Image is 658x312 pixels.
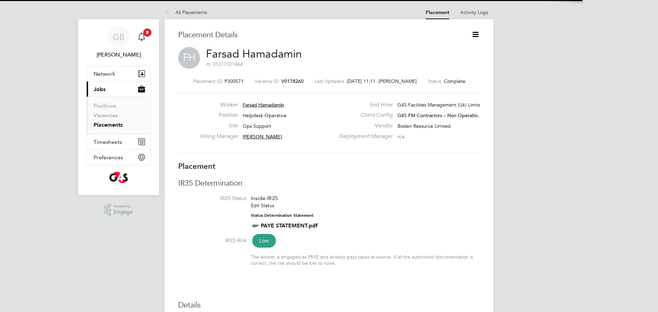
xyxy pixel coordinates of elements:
a: 8 [135,26,148,48]
button: Timesheets [87,134,150,149]
label: End Hirer [335,101,393,109]
label: Hiring Manager [200,133,238,140]
a: GB[PERSON_NAME] [86,26,151,59]
span: [PERSON_NAME] [243,134,282,140]
a: Powered byEngage [104,203,133,216]
span: GB [113,33,124,41]
button: Jobs [87,82,150,97]
label: IR35 Risk [178,237,247,244]
span: Low [252,234,276,248]
label: Status [428,78,441,84]
a: Activity Logs [460,9,488,15]
button: Network [87,66,150,81]
span: n/a [398,134,404,140]
button: Preferences [87,150,150,165]
span: Inside IR35 [251,195,278,201]
a: Farsad Hamadamin [206,47,302,61]
a: Vacancies [94,112,118,118]
a: Positions [94,102,116,109]
span: Gail Burton [86,51,151,59]
label: IR35 Status [178,195,247,202]
span: [DATE] 11:11 - [347,78,379,84]
label: Vacancy ID [255,78,279,84]
span: Complete [444,78,465,84]
span: G4S FM Contractors – Non Operatio… [398,112,482,118]
span: [PERSON_NAME] [379,78,417,84]
span: Timesheets [94,139,122,145]
h3: IR35 Determination [178,178,480,188]
span: m: 01217021464 [206,61,243,67]
label: Vendor [335,122,393,129]
h3: Details [178,300,480,310]
span: 8 [143,28,151,37]
div: Jobs [87,97,150,134]
label: Position [200,112,238,119]
label: Site [200,122,238,129]
span: V0178260 [281,78,304,84]
div: The worker is engaged as PAYE and already pays taxes at source. If all the submitted documentatio... [251,254,480,266]
span: Engage [114,209,133,215]
label: Placement ID [193,78,222,84]
span: P300571 [224,78,244,84]
label: Deployment Manager [335,133,393,140]
label: Worker [200,101,238,109]
a: PAYE STATEMENT.pdf [261,222,318,229]
label: Client Config [335,112,393,119]
span: Network [94,71,115,77]
span: Powered by [114,203,133,209]
span: Jobs [94,86,106,92]
h3: Placement Details [178,30,461,40]
img: g4s-logo-retina.png [109,172,128,183]
span: Preferences [94,154,123,161]
span: Farsad Hamadamin [243,102,284,108]
a: Placements [94,122,123,128]
span: FH [178,47,200,69]
span: G4S Facilities Management (Uk) Limited [398,102,484,108]
span: Helpdesk Operative [243,112,287,118]
span: Ops Support [243,123,271,129]
nav: Main navigation [78,19,159,195]
b: Placement [178,162,216,171]
a: All Placements [164,9,207,15]
span: Boden Resource Limited [398,123,451,129]
label: Last Updated [315,78,344,84]
strong: Status Determination Statement [251,213,314,218]
a: Go to home page [86,172,151,183]
a: Edit Status [251,202,274,209]
a: Placement [426,10,449,15]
